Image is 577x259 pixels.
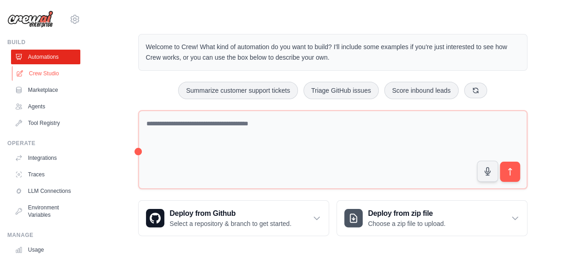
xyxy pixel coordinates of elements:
a: Marketplace [11,83,80,97]
img: Logo [7,11,53,28]
a: Tool Registry [11,116,80,130]
div: Build [7,39,80,46]
a: Agents [11,99,80,114]
div: Manage [7,231,80,239]
p: Choose a zip file to upload. [368,219,446,228]
h3: Deploy from zip file [368,208,446,219]
button: Score inbound leads [384,82,459,99]
a: Integrations [11,151,80,165]
button: Summarize customer support tickets [178,82,297,99]
button: Triage GitHub issues [303,82,379,99]
a: Automations [11,50,80,64]
p: Select a repository & branch to get started. [170,219,291,228]
iframe: Chat Widget [531,215,577,259]
p: Welcome to Crew! What kind of automation do you want to build? I'll include some examples if you'... [146,42,520,63]
a: Usage [11,242,80,257]
div: Operate [7,140,80,147]
a: Crew Studio [12,66,81,81]
a: Traces [11,167,80,182]
a: Environment Variables [11,200,80,222]
a: LLM Connections [11,184,80,198]
h3: Deploy from Github [170,208,291,219]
